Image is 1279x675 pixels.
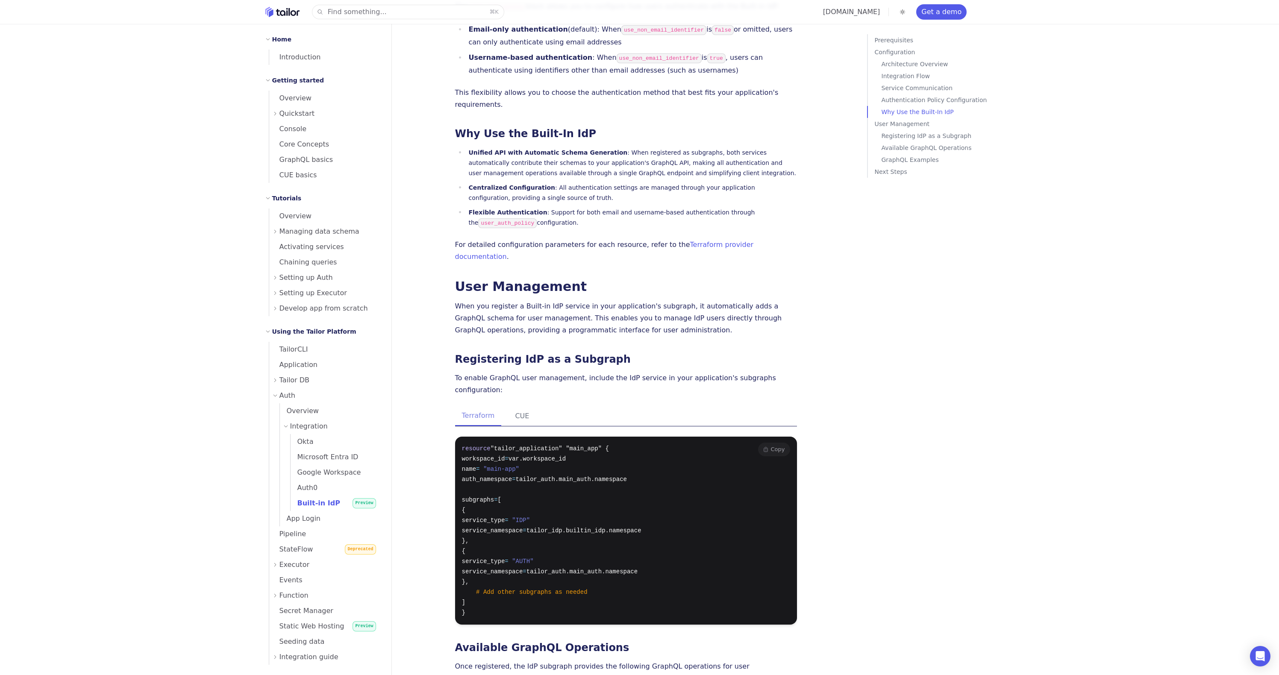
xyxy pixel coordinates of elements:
a: Get a demo [916,4,967,20]
span: Microsoft Entra ID [291,453,359,461]
div: Open Intercom Messenger [1250,646,1270,666]
p: : Support for both email and username-based authentication through the configuration. [469,207,797,229]
a: Registering IdP as a Subgraph [455,353,631,365]
strong: Username-based authentication [469,53,593,62]
button: Find something...⌘K [312,5,504,19]
span: Introduction [269,53,321,61]
p: This flexibility allows you to choose the authentication method that best fits your application's... [455,87,797,111]
a: Static Web HostingPreview [269,619,381,634]
a: Secret Manager [269,603,381,619]
span: Secret Manager [269,607,333,615]
span: = [494,496,497,503]
span: Function [279,590,309,602]
span: TailorCLI [269,345,308,353]
a: Google Workspace [291,465,381,480]
span: "IDP" [512,517,530,524]
strong: Flexible Authentication [469,209,547,216]
a: Configuration [875,46,1021,58]
a: Built-in IdPPreview [291,496,381,511]
span: Okta [291,437,314,446]
button: CUE [508,406,536,426]
a: User Management [455,279,587,294]
a: Overview [269,91,381,106]
span: Activating services [269,243,344,251]
h2: Tutorials [272,193,302,203]
a: StateFlowDeprecated [269,542,381,557]
span: Chaining queries [269,258,337,266]
a: Available GraphQL Operations [455,642,629,654]
a: Service Communication [882,82,1021,94]
span: Console [269,125,307,133]
a: GraphQL Examples [882,154,1021,166]
a: Pipeline [269,526,381,542]
span: Develop app from scratch [279,302,368,314]
span: Core Concepts [269,140,329,148]
span: name [462,466,476,472]
span: } [462,609,465,616]
button: Copy [758,443,790,456]
span: = [523,527,526,534]
span: var.workspace_id [509,455,566,462]
a: Overview [280,403,381,419]
span: Overview [269,212,312,220]
a: App Login [280,511,381,526]
a: Microsoft Entra ID [291,449,381,465]
span: CUE basics [269,171,317,179]
span: tailor_idp.builtin_idp.namespace [526,527,641,534]
span: Auth0 [291,484,318,492]
p: For detailed configuration parameters for each resource, refer to the . [455,239,797,263]
span: Deprecated [345,544,376,555]
span: Preview [353,498,376,508]
span: Google Workspace [291,468,361,476]
span: = [505,558,508,565]
span: = [505,455,508,462]
span: Setting up Auth [279,272,333,284]
a: TailorCLI [269,342,381,357]
span: Managing data schema [279,226,359,238]
a: Auth0 [291,480,381,496]
span: App Login [280,514,321,522]
a: [DOMAIN_NAME] [823,8,880,16]
p: To enable GraphQL user management, include the IdP service in your application's subgraphs config... [455,372,797,396]
a: CUE basics [269,167,381,183]
span: Integration guide [279,651,338,663]
kbd: ⌘ [489,9,495,15]
a: Next Steps [875,166,1021,178]
a: Available GraphQL Operations [882,142,1021,154]
a: Integration Flow [882,70,1021,82]
span: "AUTH" [512,558,533,565]
a: Authentication Policy Configuration [882,94,1021,106]
a: Introduction [269,50,381,65]
li: : When is , users can authenticate using identifiers other than email addresses (such as usernames) [466,52,797,76]
span: = [476,466,479,472]
span: subgraphs [462,496,494,503]
span: Overview [280,407,319,415]
span: service_namespace [462,568,523,575]
h2: Getting started [272,75,324,85]
a: Core Concepts [269,137,381,152]
span: Built-in IdP [291,499,340,507]
span: } [462,537,465,544]
span: workspace_id [462,455,505,462]
a: Home [265,7,300,17]
span: } [462,578,465,585]
code: use_non_email_identifier [621,25,706,35]
button: Terraform [455,406,502,426]
p: : All authentication settings are managed through your application configuration, providing a sin... [469,182,797,203]
span: Seeding data [269,637,325,646]
span: = [523,568,526,575]
h2: Using the Tailor Platform [272,326,356,337]
span: "tailor_application" "main_app" { [491,445,609,452]
strong: Email-only authentication [469,25,568,33]
span: Quickstart [279,108,315,120]
a: Why Use the Built-In IdP [882,106,1021,118]
code: user_auth_policy [478,218,537,228]
span: Integration [290,420,328,432]
p: Registering IdP as a Subgraph [882,130,1021,142]
span: tailor_auth.main_auth.namespace [516,476,627,483]
button: Toggle dark mode [897,7,908,17]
